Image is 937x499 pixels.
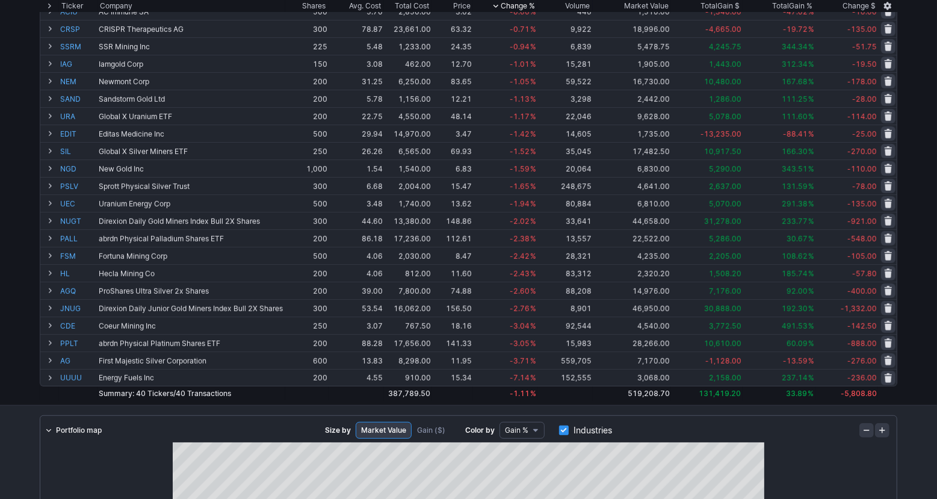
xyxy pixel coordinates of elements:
span: % [530,339,536,348]
td: 44.60 [329,212,384,229]
td: 148.86 [432,212,473,229]
span: -57.80 [852,269,877,278]
a: EDIT [60,125,96,142]
td: 14,976.00 [593,282,672,299]
td: 13.62 [432,194,473,212]
td: 500 [285,194,329,212]
td: 88.28 [329,334,384,352]
td: 3.47 [432,125,473,142]
div: Editas Medicine Inc [99,129,284,138]
td: 6.68 [329,177,384,194]
td: 1,905.00 [593,55,672,72]
td: 4.06 [329,247,384,264]
a: SAND [60,90,96,107]
div: Fortuna Mining Corp [99,252,284,261]
td: 12.70 [432,55,473,72]
span: 167.68 [782,77,808,86]
td: 31.25 [329,72,384,90]
td: 13,557 [537,229,593,247]
td: 13.83 [329,352,384,369]
td: 22,522.00 [593,229,672,247]
td: 3,298 [537,90,593,107]
span: -105.00 [847,252,877,261]
span: 3,772.50 [709,321,741,330]
td: 248,675 [537,177,593,194]
td: 250 [285,142,329,160]
a: NGD [60,160,96,177]
td: 500 [285,125,329,142]
span: % [808,287,814,296]
span: % [530,269,536,278]
td: 15,281 [537,55,593,72]
div: Global X Silver Miners ETF [99,147,284,156]
td: 88,208 [537,282,593,299]
td: 59,522 [537,72,593,90]
td: 18,996.00 [593,20,672,37]
div: Direxion Daily Junior Gold Miners Index Bull 2X Shares [99,304,284,313]
span: -135.00 [847,199,877,208]
span: -2.76 [510,304,530,313]
span: % [808,60,814,69]
td: 250 [285,317,329,334]
a: PPLT [60,335,96,352]
span: Gain ($) [417,424,445,436]
td: 462.00 [384,55,432,72]
td: 6,565.00 [384,142,432,160]
td: 150 [285,55,329,72]
td: 812.00 [384,264,432,282]
div: CRISPR Therapeutics AG [99,25,284,34]
td: 63.32 [432,20,473,37]
span: -13.59 [783,356,808,365]
span: % [530,304,536,313]
td: 4,641.00 [593,177,672,194]
span: 92.00 [787,287,808,296]
td: 767.50 [384,317,432,334]
td: 200 [285,264,329,282]
span: -1.52 [510,147,530,156]
div: ProShares Ultra Silver 2x Shares [99,287,284,296]
td: 300 [285,212,329,229]
a: UUUU [60,370,96,386]
td: 11.60 [432,264,473,282]
td: 74.88 [432,282,473,299]
span: 4,245.75 [709,42,741,51]
td: 1,000 [285,160,329,177]
td: 92,544 [537,317,593,334]
td: 1.54 [329,160,384,177]
span: 111.60 [782,112,808,121]
td: 35,045 [537,142,593,160]
td: 300 [285,177,329,194]
td: 15.34 [432,369,473,386]
a: Gain ($) [412,422,451,439]
td: 80,884 [537,194,593,212]
a: URA [60,108,96,125]
td: 600 [285,352,329,369]
td: 8.47 [432,247,473,264]
a: HL [60,265,96,282]
a: CRSP [60,20,96,37]
span: 166.30 [782,147,808,156]
td: 17,236.00 [384,229,432,247]
span: -0.71 [510,25,530,34]
span: % [530,234,536,243]
td: 3.48 [329,194,384,212]
td: 18.16 [432,317,473,334]
a: SIL [60,143,96,160]
td: 300 [285,299,329,317]
div: Coeur Mining Inc [99,321,284,330]
span: 111.25 [782,95,808,104]
span: -2.42 [510,252,530,261]
span: 30.67 [787,234,808,243]
td: 46,950.00 [593,299,672,317]
span: % [530,112,536,121]
span: -51.75 [852,42,877,51]
input: Industries [559,426,569,435]
span: -2.60 [510,287,530,296]
a: Market Value [356,422,412,439]
span: -88.41 [783,129,808,138]
div: Sandstorm Gold Ltd [99,95,284,104]
span: % [808,42,814,51]
td: 8,298.00 [384,352,432,369]
span: 10,480.00 [704,77,741,86]
td: 156.50 [432,299,473,317]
